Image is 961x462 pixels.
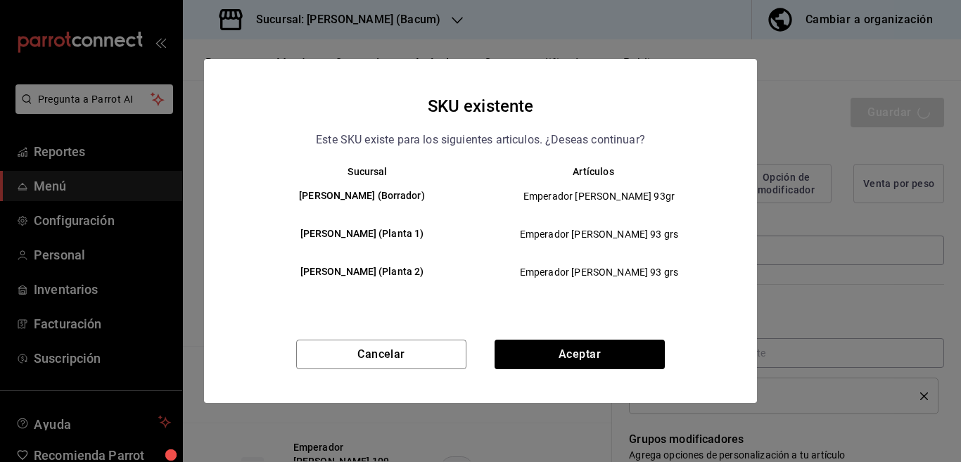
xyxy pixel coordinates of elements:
span: Emperador [PERSON_NAME] 93 grs [492,227,706,241]
span: Emperador [PERSON_NAME] 93 grs [492,265,706,279]
th: Artículos [480,166,729,177]
h6: [PERSON_NAME] (Planta 2) [255,264,469,280]
h6: [PERSON_NAME] (Borrador) [255,188,469,204]
span: Emperador [PERSON_NAME] 93gr [492,189,706,203]
h4: SKU existente [428,93,534,120]
p: Este SKU existe para los siguientes articulos. ¿Deseas continuar? [316,131,645,149]
button: Cancelar [296,340,466,369]
h6: [PERSON_NAME] (Planta 1) [255,226,469,242]
th: Sucursal [232,166,480,177]
button: Aceptar [495,340,665,369]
